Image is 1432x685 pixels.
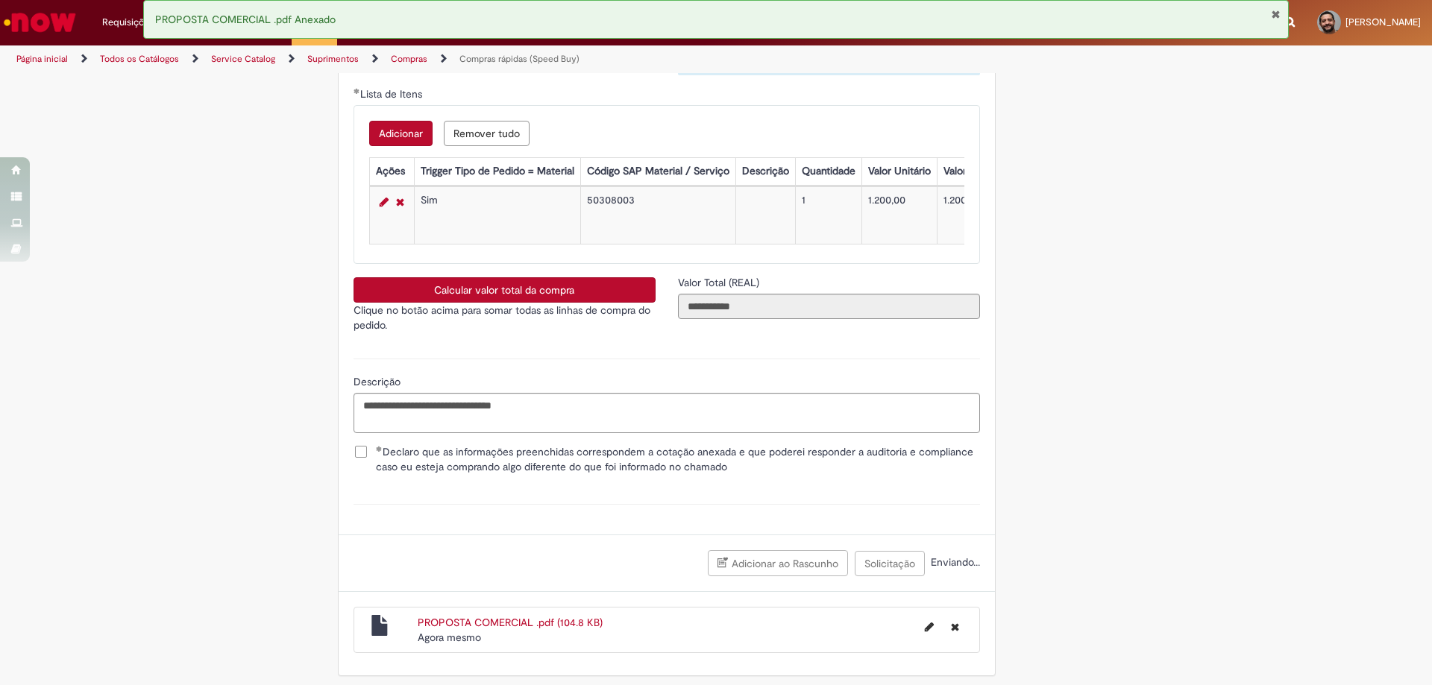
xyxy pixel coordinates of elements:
td: Sim [414,187,580,244]
a: Suprimentos [307,53,359,65]
td: 1.200,00 [937,187,1032,244]
span: Requisições [102,15,154,30]
a: Todos os Catálogos [100,53,179,65]
ul: Trilhas de página [11,45,943,73]
time: 29/09/2025 10:56:19 [418,631,481,644]
span: Obrigatório Preenchido [354,88,360,94]
th: Quantidade [795,158,861,186]
span: Somente leitura - Valor Total (REAL) [678,276,762,289]
span: Descrição [354,375,403,388]
label: Somente leitura - Valor Total (REAL) [678,275,762,290]
span: [PERSON_NAME] [1345,16,1421,28]
span: Agora mesmo [418,631,481,644]
th: Código SAP Material / Serviço [580,158,735,186]
textarea: Descrição [354,393,980,433]
span: Enviando... [928,555,980,569]
a: PROPOSTA COMERCIAL .pdf (104.8 KB) [418,616,603,629]
a: Remover linha 1 [392,193,408,211]
th: Descrição [735,158,795,186]
button: Calcular valor total da compra [354,277,656,303]
td: 1.200,00 [861,187,937,244]
span: Obrigatório Preenchido [376,446,383,452]
th: Valor Unitário [861,158,937,186]
a: Editar Linha 1 [376,193,392,211]
input: Valor Total (REAL) [678,294,980,319]
a: Compras rápidas (Speed Buy) [459,53,580,65]
td: 50308003 [580,187,735,244]
span: PROPOSTA COMERCIAL .pdf Anexado [155,13,336,26]
td: 1 [795,187,861,244]
a: Compras [391,53,427,65]
button: Add a row for Lista de Itens [369,121,433,146]
th: Valor Total Moeda [937,158,1032,186]
span: Lista de Itens [360,87,425,101]
button: Excluir PROPOSTA COMERCIAL .pdf [942,615,968,639]
th: Trigger Tipo de Pedido = Material [414,158,580,186]
th: Ações [369,158,414,186]
button: Remove all rows for Lista de Itens [444,121,530,146]
a: Página inicial [16,53,68,65]
button: Fechar Notificação [1271,8,1281,20]
span: Declaro que as informações preenchidas correspondem a cotação anexada e que poderei responder a a... [376,444,980,474]
img: ServiceNow [1,7,78,37]
p: Clique no botão acima para somar todas as linhas de compra do pedido. [354,303,656,332]
a: Service Catalog [211,53,275,65]
button: Editar nome de arquivo PROPOSTA COMERCIAL .pdf [916,615,943,639]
